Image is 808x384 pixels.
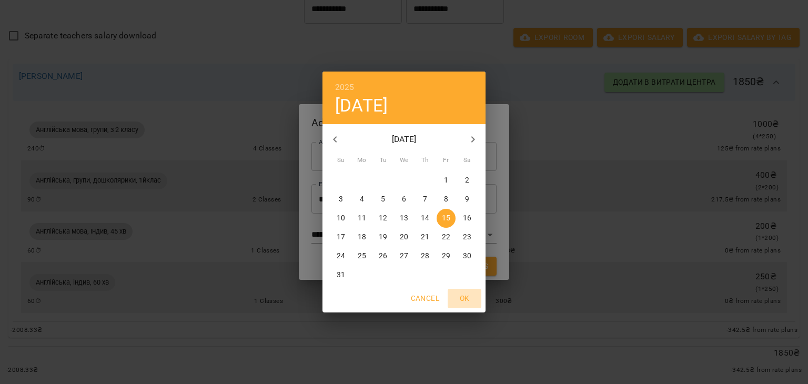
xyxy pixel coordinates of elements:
[360,194,364,205] p: 4
[379,213,387,224] p: 12
[352,228,371,247] button: 18
[400,213,408,224] p: 13
[458,155,477,166] span: Sa
[458,190,477,209] button: 9
[352,155,371,166] span: Mo
[437,171,456,190] button: 1
[416,209,435,228] button: 14
[373,228,392,247] button: 19
[337,213,345,224] p: 10
[331,190,350,209] button: 3
[395,247,413,266] button: 27
[458,209,477,228] button: 16
[337,270,345,280] p: 31
[331,247,350,266] button: 24
[463,213,471,224] p: 16
[373,190,392,209] button: 5
[458,228,477,247] button: 23
[331,228,350,247] button: 17
[444,194,448,205] p: 8
[337,251,345,261] p: 24
[337,232,345,242] p: 17
[421,232,429,242] p: 21
[400,232,408,242] p: 20
[437,209,456,228] button: 15
[379,251,387,261] p: 26
[395,155,413,166] span: We
[373,209,392,228] button: 12
[402,194,406,205] p: 6
[352,209,371,228] button: 11
[452,292,477,305] span: OK
[437,228,456,247] button: 22
[416,190,435,209] button: 7
[442,232,450,242] p: 22
[448,289,481,308] button: OK
[335,80,355,95] button: 2025
[331,266,350,285] button: 31
[423,194,427,205] p: 7
[339,194,343,205] p: 3
[348,133,461,146] p: [DATE]
[421,213,429,224] p: 14
[442,213,450,224] p: 15
[373,155,392,166] span: Tu
[407,289,443,308] button: Cancel
[358,251,366,261] p: 25
[373,247,392,266] button: 26
[395,228,413,247] button: 20
[352,247,371,266] button: 25
[358,232,366,242] p: 18
[458,247,477,266] button: 30
[465,175,469,186] p: 2
[463,251,471,261] p: 30
[358,213,366,224] p: 11
[437,190,456,209] button: 8
[416,247,435,266] button: 28
[379,232,387,242] p: 19
[463,232,471,242] p: 23
[444,175,448,186] p: 1
[335,95,388,116] button: [DATE]
[381,194,385,205] p: 5
[331,209,350,228] button: 10
[421,251,429,261] p: 28
[416,155,435,166] span: Th
[437,155,456,166] span: Fr
[437,247,456,266] button: 29
[416,228,435,247] button: 21
[458,171,477,190] button: 2
[352,190,371,209] button: 4
[395,209,413,228] button: 13
[400,251,408,261] p: 27
[395,190,413,209] button: 6
[411,292,439,305] span: Cancel
[465,194,469,205] p: 9
[331,155,350,166] span: Su
[442,251,450,261] p: 29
